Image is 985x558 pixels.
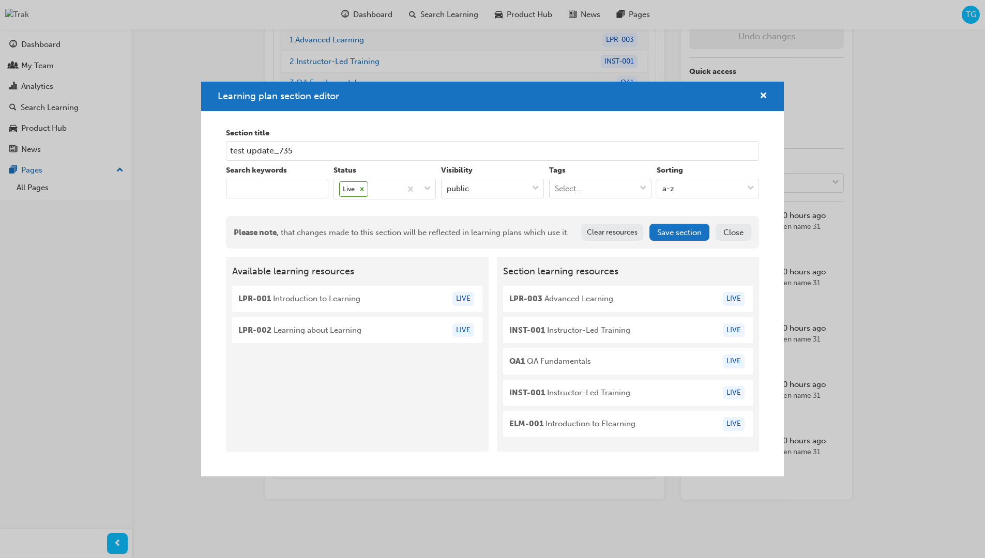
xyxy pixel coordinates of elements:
[238,324,361,336] span: Learning about Learning
[723,386,745,400] div: LIVE
[760,90,767,103] button: cross-icon
[509,355,591,367] span: QA Fundamentals
[509,324,630,336] span: Instructor-Led Training
[662,183,674,195] div: a-z
[723,323,745,337] div: LIVE
[747,182,754,195] span: down-icon
[657,165,759,177] label: Sorting
[238,326,271,335] span: LPR-002
[226,165,328,177] label: Search keywords
[452,323,474,337] div: LIVE
[716,224,751,241] button: Close
[452,292,474,306] div: LIVE
[649,224,709,241] button: Save section
[549,165,651,177] label: Tags
[340,182,356,197] div: Live
[232,317,482,344] div: LPR-002 Learning about LearningLIVE
[234,227,569,239] div: , that changes made to this section will be reflected in learning plans which use it.
[509,357,525,366] span: QA1
[503,380,753,406] div: INST-001 Instructor-Led TrainingLIVE
[503,411,753,437] div: ELM-001 Introduction to ElearningLIVE
[226,128,760,139] label: Section title
[760,92,767,101] span: cross-icon
[509,294,542,303] span: LPR-003
[723,292,745,306] div: LIVE
[447,183,469,195] div: public
[509,293,613,305] span: Advanced Learning
[503,348,753,375] div: QA1 QA FundamentalsLIVE
[218,90,339,102] span: Learning plan section editor
[441,165,543,177] label: Visibility
[334,165,436,177] label: Status
[640,182,647,195] span: down-icon
[509,418,635,430] span: Introduction to Elearning
[503,266,753,277] span: Section learning resources
[509,387,630,399] span: Instructor-Led Training
[226,179,328,198] input: keyword
[509,419,543,428] span: ELM-001
[723,417,745,431] div: LIVE
[234,228,277,237] span: Please note
[555,183,582,195] div: Select...
[723,354,745,368] div: LIVE
[232,266,482,277] span: Available learning resources
[424,182,431,196] span: down-icon
[581,224,644,241] button: Clear resources
[232,286,482,312] div: LPR-001 Introduction to LearningLIVE
[201,82,784,476] div: Learning plan section editor
[238,294,271,303] span: LPR-001
[532,182,539,195] span: down-icon
[503,286,753,312] div: LPR-003 Advanced LearningLIVE
[226,141,760,161] input: section-title
[503,317,753,344] div: INST-001 Instructor-Led TrainingLIVE
[509,388,545,397] span: INST-001
[238,293,360,305] span: Introduction to Learning
[509,326,545,335] span: INST-001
